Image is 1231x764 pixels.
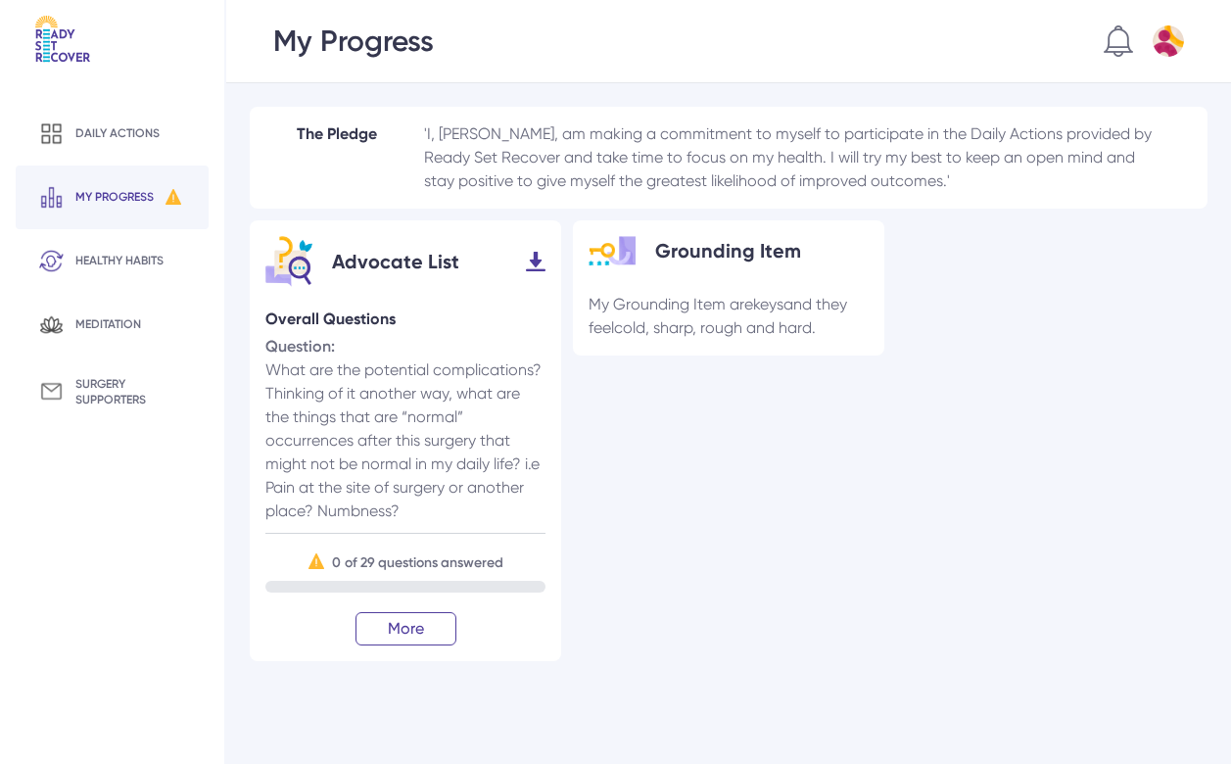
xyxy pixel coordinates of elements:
[332,248,459,275] div: Advocate List
[16,102,209,166] a: Daily action icn Daily actions
[265,335,335,358] div: Question:
[75,253,164,268] div: healthy habits
[39,379,64,404] img: Surgery supporters icn
[75,316,141,332] div: meditation
[75,376,186,407] div: surgery supporters
[75,189,154,205] div: my progress
[345,553,503,573] div: of 29 questions answered
[297,122,377,193] div: The Pledge
[614,318,816,337] span: cold, sharp, rough and hard.
[332,553,341,573] div: 0
[753,295,783,313] span: keys
[16,357,209,427] a: Surgery supporters icn surgery supporters
[526,252,545,271] img: Download icn
[39,185,64,210] img: My progress icn
[1104,25,1133,57] img: Notification
[39,312,64,337] img: Meditation icn
[166,189,181,205] img: Warning
[16,293,209,357] a: Meditation icn meditation
[1153,25,1184,57] img: Default profile pic 10
[16,229,209,293] a: Healthy habits icn healthy habits
[655,237,801,264] div: Grounding Item
[265,308,545,331] div: Overall Questions
[273,24,434,59] div: My Progress
[39,121,64,146] img: Daily action icn
[39,249,64,273] img: Healthy habits icn
[355,612,456,645] button: More
[35,16,90,63] img: Logo
[265,236,312,288] img: Illustration da1
[265,335,545,534] div: What are the potential complications? Thinking of it another way, what are the things that are “n...
[589,293,869,340] div: My Grounding Item are and they feel
[589,236,636,265] img: Illustration da2
[424,122,1160,193] div: 'I, [PERSON_NAME], am making a commitment to myself to participate in the Daily Actions provided ...
[16,16,209,102] a: Logo
[75,125,160,141] div: Daily actions
[16,166,209,229] a: My progress icn my progress Warning
[308,553,324,569] img: Warning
